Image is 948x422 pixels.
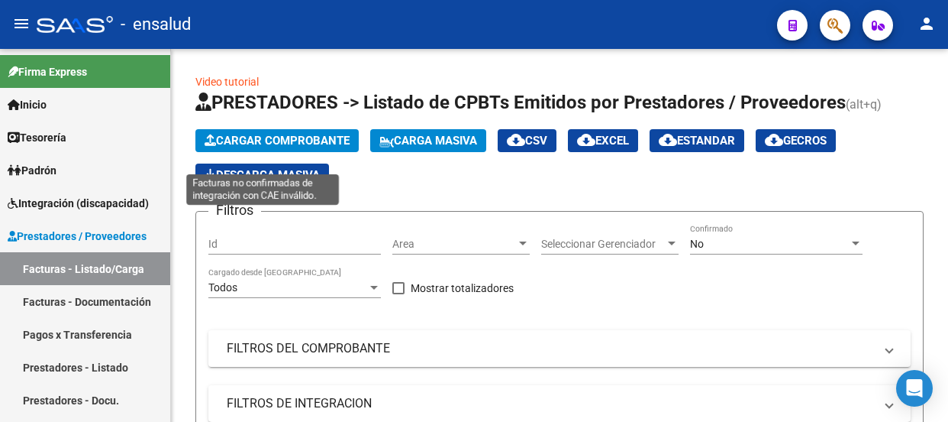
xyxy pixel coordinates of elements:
[917,15,936,33] mat-icon: person
[896,370,933,407] div: Open Intercom Messenger
[577,134,629,148] span: EXCEL
[507,134,547,148] span: CSV
[208,200,261,221] h3: Filtros
[205,134,350,148] span: Cargar Comprobante
[8,129,66,146] span: Tesorería
[208,330,911,367] mat-expansion-panel-header: FILTROS DEL COMPROBANTE
[195,92,846,113] span: PRESTADORES -> Listado de CPBTs Emitidos por Prestadores / Proveedores
[498,129,556,152] button: CSV
[195,164,329,187] button: Descarga Masiva
[568,129,638,152] button: EXCEL
[846,97,882,112] span: (alt+q)
[756,129,836,152] button: Gecros
[8,228,147,245] span: Prestadores / Proveedores
[195,76,259,88] a: Video tutorial
[12,15,31,33] mat-icon: menu
[765,131,783,149] mat-icon: cloud_download
[379,134,477,148] span: Carga Masiva
[577,131,595,149] mat-icon: cloud_download
[8,63,87,80] span: Firma Express
[507,131,525,149] mat-icon: cloud_download
[650,129,744,152] button: Estandar
[659,134,735,148] span: Estandar
[121,8,191,41] span: - ensalud
[659,131,677,149] mat-icon: cloud_download
[227,395,874,412] mat-panel-title: FILTROS DE INTEGRACION
[208,281,237,294] span: Todos
[541,238,665,251] span: Seleccionar Gerenciador
[205,168,320,182] span: Descarga Masiva
[690,238,704,250] span: No
[8,195,149,212] span: Integración (discapacidad)
[765,134,827,148] span: Gecros
[392,238,516,251] span: Area
[411,279,514,297] span: Mostrar totalizadores
[227,340,874,357] mat-panel-title: FILTROS DEL COMPROBANTE
[370,129,486,152] button: Carga Masiva
[8,162,56,179] span: Padrón
[195,164,329,187] app-download-masive: Descarga masiva de comprobantes (adjuntos)
[8,96,47,113] span: Inicio
[208,385,911,422] mat-expansion-panel-header: FILTROS DE INTEGRACION
[195,129,359,152] button: Cargar Comprobante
